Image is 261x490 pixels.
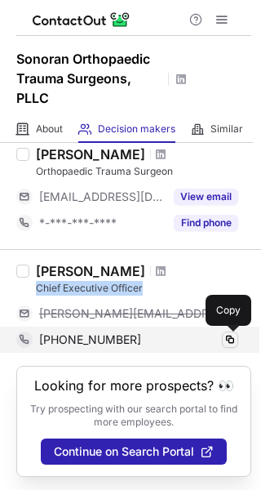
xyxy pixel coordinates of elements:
div: Chief Executive Officer [36,281,251,296]
span: [PERSON_NAME][EMAIL_ADDRESS][DOMAIN_NAME] [39,306,226,321]
div: Orthopaedic Trauma Surgeon [36,164,251,179]
span: [EMAIL_ADDRESS][DOMAIN_NAME] [39,189,164,204]
img: ContactOut v5.3.10 [33,10,130,29]
div: [PERSON_NAME] [36,146,145,163]
p: Try prospecting with our search portal to find more employees. [29,403,239,429]
span: Similar [210,122,243,136]
button: Reveal Button [174,189,238,205]
h1: Sonoran Orthopaedic Trauma Surgeons, PLLC [16,49,163,108]
button: Continue on Search Portal [41,439,227,465]
span: [PHONE_NUMBER] [39,332,141,347]
span: Continue on Search Portal [54,445,194,458]
button: Reveal Button [174,215,238,231]
span: Decision makers [98,122,175,136]
header: Looking for more prospects? 👀 [34,378,234,393]
span: About [36,122,63,136]
div: [PERSON_NAME] [36,263,145,279]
